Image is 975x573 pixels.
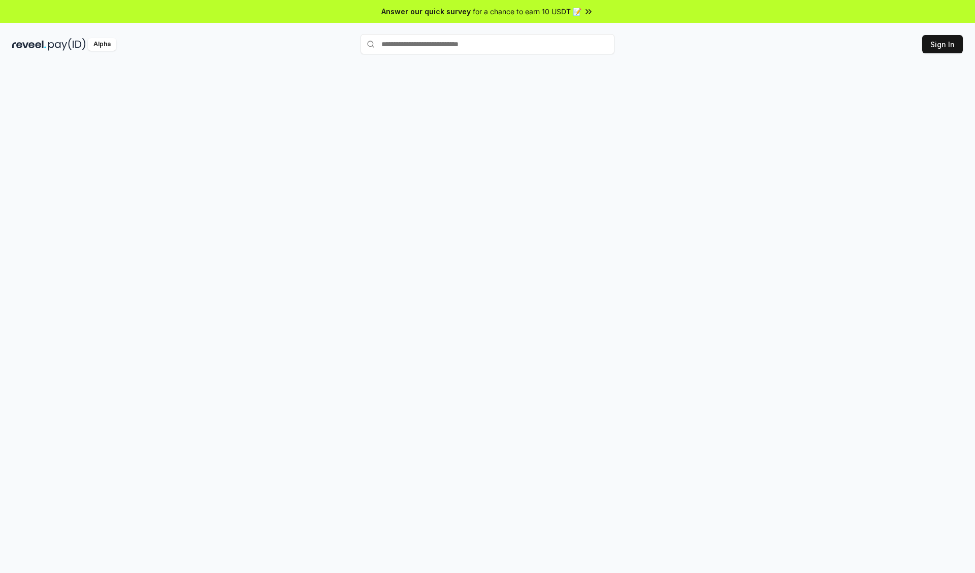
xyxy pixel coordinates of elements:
div: Alpha [88,38,116,51]
span: Answer our quick survey [381,6,471,17]
button: Sign In [922,35,963,53]
span: for a chance to earn 10 USDT 📝 [473,6,581,17]
img: reveel_dark [12,38,46,51]
img: pay_id [48,38,86,51]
